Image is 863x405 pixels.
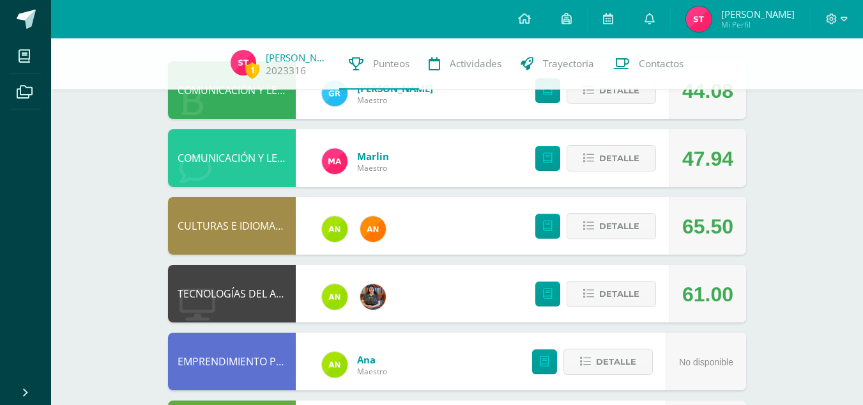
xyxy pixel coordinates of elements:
[563,349,653,375] button: Detalle
[168,333,296,390] div: EMPRENDIMIENTO PARA LA PRODUCTIVIDAD
[679,357,733,367] span: No disponible
[567,281,656,307] button: Detalle
[266,64,306,77] a: 2023316
[682,266,733,323] div: 61.00
[599,79,639,102] span: Detalle
[322,148,347,174] img: ca51be06ee6568e83a4be8f0f0221dfb.png
[357,150,389,163] a: Marlin
[168,265,296,322] div: TECNOLOGÍAS DEL APRENDIZAJE Y LA COMUNICACIÓN
[639,57,684,70] span: Contactos
[567,77,656,104] button: Detalle
[266,51,330,64] a: [PERSON_NAME]
[682,130,733,187] div: 47.94
[599,214,639,238] span: Detalle
[357,163,389,173] span: Maestro
[567,213,656,239] button: Detalle
[360,216,386,242] img: fc6731ddebfef4a76f049f6e852e62c4.png
[231,50,256,75] img: 0975b2461e49dc8c9ba90df96d4c9e8c.png
[543,57,594,70] span: Trayectoria
[168,197,296,255] div: CULTURAS E IDIOMAS MAYAS, GARÍFUNA O XINCA
[357,366,387,377] span: Maestro
[245,62,259,78] span: 1
[360,284,386,310] img: 60a759e8b02ec95d430434cf0c0a55c7.png
[168,61,296,119] div: COMUNICACIÓN Y LENGUAJE, IDIOMA ESPAÑOL
[373,57,409,70] span: Punteos
[322,81,347,106] img: 47e0c6d4bfe68c431262c1f147c89d8f.png
[596,350,636,374] span: Detalle
[567,145,656,171] button: Detalle
[322,284,347,310] img: 122d7b7bf6a5205df466ed2966025dea.png
[168,129,296,187] div: COMUNICACIÓN Y LENGUAJE, IDIOMA EXTRANJERO
[686,6,712,32] img: 0975b2461e49dc8c9ba90df96d4c9e8c.png
[322,216,347,242] img: 122d7b7bf6a5205df466ed2966025dea.png
[721,19,795,30] span: Mi Perfil
[322,352,347,377] img: 122d7b7bf6a5205df466ed2966025dea.png
[450,57,501,70] span: Actividades
[599,282,639,306] span: Detalle
[599,147,639,170] span: Detalle
[721,8,795,20] span: [PERSON_NAME]
[419,38,511,90] a: Actividades
[357,95,433,106] span: Maestro
[682,198,733,255] div: 65.50
[357,353,387,366] a: Ana
[604,38,693,90] a: Contactos
[339,38,419,90] a: Punteos
[511,38,604,90] a: Trayectoria
[682,62,733,120] div: 44.08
